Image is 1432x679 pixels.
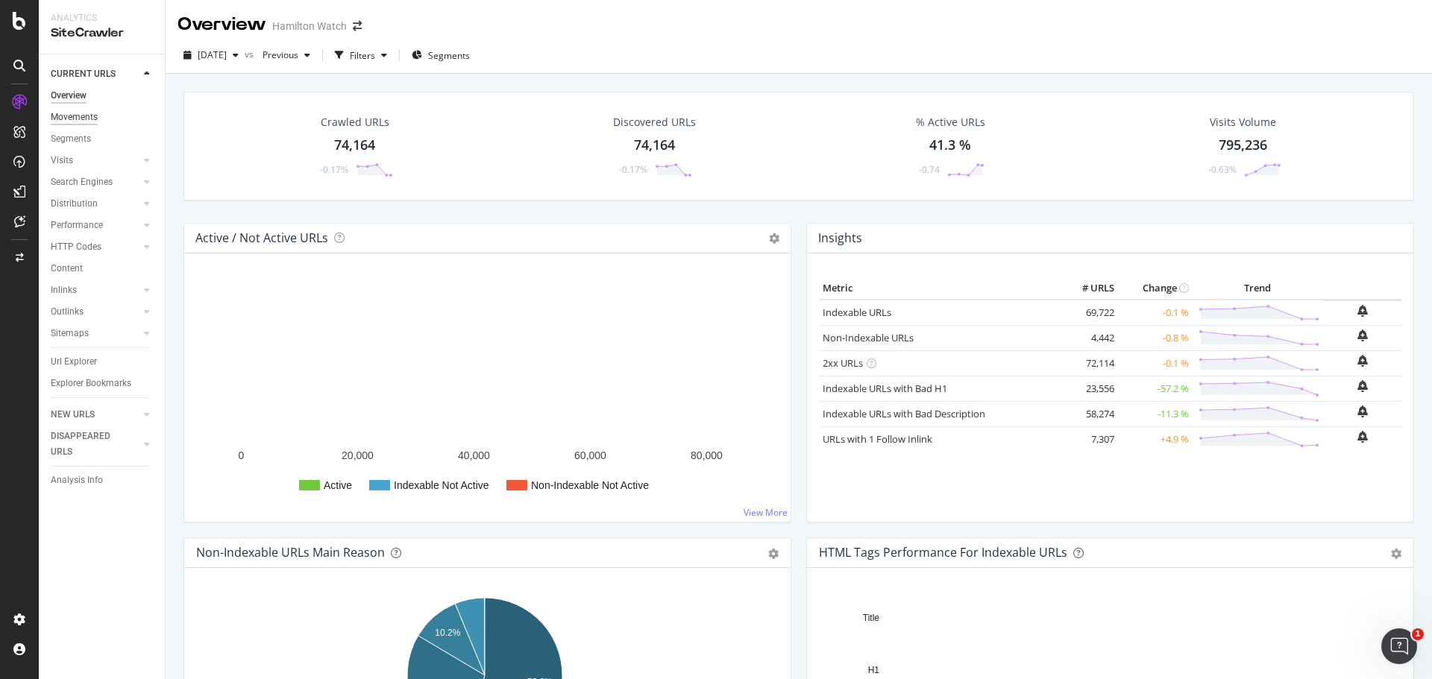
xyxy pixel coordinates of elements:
[51,174,139,190] a: Search Engines
[324,479,352,491] text: Active
[51,153,73,168] div: Visits
[239,449,245,461] text: 0
[691,449,723,461] text: 80,000
[428,49,470,62] span: Segments
[819,545,1067,560] div: HTML Tags Performance for Indexable URLs
[823,432,932,446] a: URLs with 1 Follow Inlink
[823,407,985,420] a: Indexable URLs with Bad Description
[51,153,139,168] a: Visits
[1357,431,1368,443] div: bell-plus
[1357,380,1368,392] div: bell-plus
[823,356,863,370] a: 2xx URLs
[51,110,154,125] a: Movements
[51,282,139,298] a: Inlinks
[1381,628,1417,664] iframe: Intercom live chat
[1118,325,1193,350] td: -0.8 %
[51,66,116,82] div: CURRENT URLS
[1219,136,1267,155] div: 795,236
[868,665,880,675] text: H1
[51,88,154,104] a: Overview
[769,233,779,244] i: Options
[51,473,103,488] div: Analysis Info
[1193,277,1323,300] th: Trend
[1058,300,1118,326] td: 69,722
[818,228,862,248] h4: Insights
[1058,376,1118,401] td: 23,556
[1357,329,1368,341] div: bell-plus
[51,261,83,277] div: Content
[613,115,696,130] div: Discovered URLs
[1118,401,1193,426] td: -11.3 %
[51,326,139,341] a: Sitemaps
[51,131,154,147] a: Segments
[51,110,98,125] div: Movements
[51,196,98,212] div: Distribution
[1412,628,1424,640] span: 1
[1058,401,1118,426] td: 58,274
[195,228,328,248] h4: Active / Not Active URLs
[394,479,489,491] text: Indexable Not Active
[257,48,298,61] span: Previous
[51,407,95,423] div: NEW URLS
[51,354,97,370] div: Url Explorer
[51,218,139,233] a: Performance
[1357,355,1368,367] div: bell-plus
[51,326,89,341] div: Sitemaps
[1210,115,1276,130] div: Visits Volume
[1357,405,1368,417] div: bell-plus
[1118,350,1193,376] td: -0.1 %
[863,613,880,623] text: Title
[51,239,139,255] a: HTTP Codes
[196,277,779,510] svg: A chart.
[245,48,257,60] span: vs
[51,174,113,190] div: Search Engines
[329,43,393,67] button: Filters
[320,163,348,176] div: -0.17%
[823,382,947,395] a: Indexable URLs with Bad H1
[1058,277,1118,300] th: # URLS
[919,163,940,176] div: -0.74
[51,239,101,255] div: HTTP Codes
[1208,163,1237,176] div: -0.63%
[768,549,779,559] div: gear
[1058,325,1118,350] td: 4,442
[406,43,476,67] button: Segments
[257,43,316,67] button: Previous
[51,473,154,488] a: Analysis Info
[1118,376,1193,401] td: -57.2 %
[531,479,649,491] text: Non-Indexable Not Active
[51,25,153,42] div: SiteCrawler
[51,304,84,320] div: Outlinks
[1391,549,1401,559] div: gear
[744,506,788,519] a: View More
[51,354,154,370] a: Url Explorer
[51,218,103,233] div: Performance
[350,49,375,62] div: Filters
[321,115,389,130] div: Crawled URLs
[574,449,606,461] text: 60,000
[823,306,891,319] a: Indexable URLs
[51,88,87,104] div: Overview
[51,376,131,391] div: Explorer Bookmarks
[51,429,139,460] a: DISAPPEARED URLS
[51,304,139,320] a: Outlinks
[1118,277,1193,300] th: Change
[435,628,460,638] text: 10.2%
[1118,426,1193,452] td: +4.9 %
[342,449,374,461] text: 20,000
[458,449,490,461] text: 40,000
[51,282,77,298] div: Inlinks
[634,136,675,155] div: 74,164
[51,196,139,212] a: Distribution
[334,136,375,155] div: 74,164
[196,545,385,560] div: Non-Indexable URLs Main Reason
[1058,350,1118,376] td: 72,114
[51,261,154,277] a: Content
[1357,305,1368,317] div: bell-plus
[51,376,154,391] a: Explorer Bookmarks
[929,136,971,155] div: 41.3 %
[272,19,347,34] div: Hamilton Watch
[178,43,245,67] button: [DATE]
[916,115,985,130] div: % Active URLs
